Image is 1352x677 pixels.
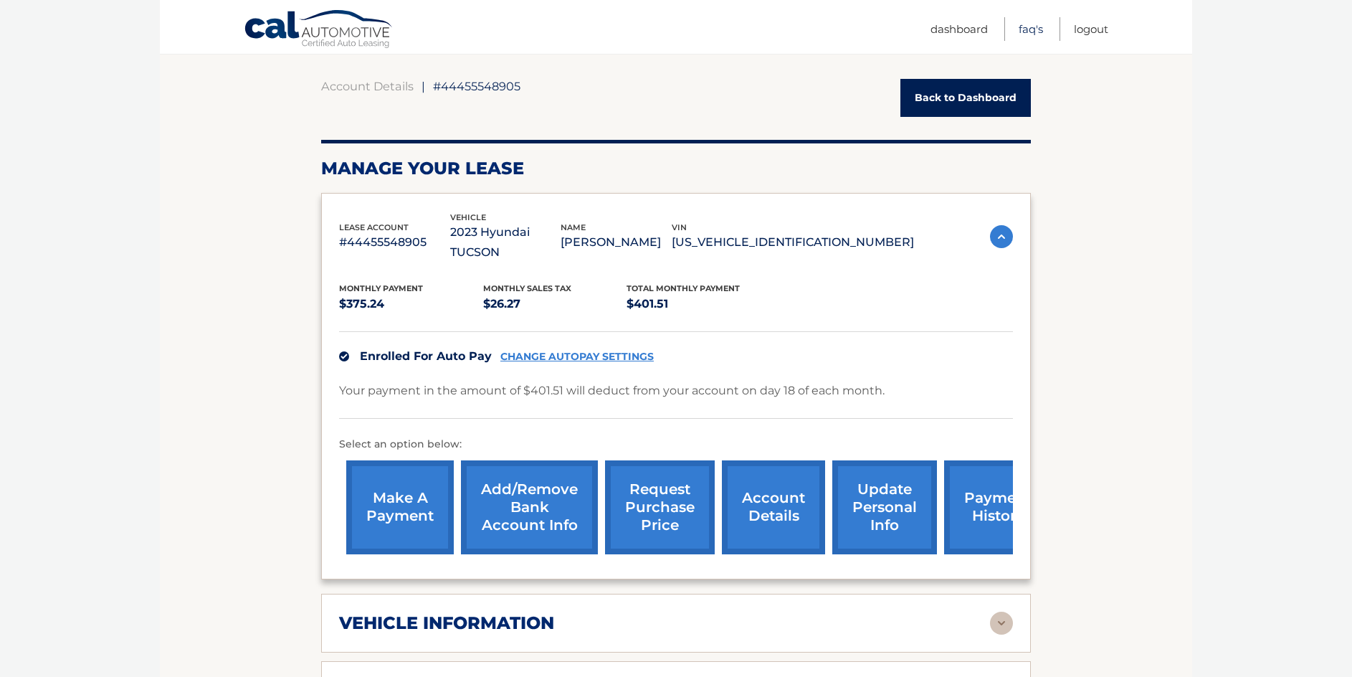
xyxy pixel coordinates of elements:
span: | [422,79,425,93]
p: 2023 Hyundai TUCSON [450,222,561,262]
a: Dashboard [930,17,988,41]
p: [US_VEHICLE_IDENTIFICATION_NUMBER] [672,232,914,252]
span: vehicle [450,212,486,222]
span: Monthly sales Tax [483,283,571,293]
a: Logout [1074,17,1108,41]
a: FAQ's [1019,17,1043,41]
span: Enrolled For Auto Pay [360,349,492,363]
span: lease account [339,222,409,232]
img: accordion-active.svg [990,225,1013,248]
span: name [561,222,586,232]
img: check.svg [339,351,349,361]
a: CHANGE AUTOPAY SETTINGS [500,351,654,363]
img: accordion-rest.svg [990,612,1013,635]
a: Account Details [321,79,414,93]
a: Back to Dashboard [900,79,1031,117]
p: $375.24 [339,294,483,314]
a: request purchase price [605,460,715,554]
span: vin [672,222,687,232]
p: Your payment in the amount of $401.51 will deduct from your account on day 18 of each month. [339,381,885,401]
span: Total Monthly Payment [627,283,740,293]
h2: Manage Your Lease [321,158,1031,179]
a: make a payment [346,460,454,554]
span: Monthly Payment [339,283,423,293]
p: $401.51 [627,294,771,314]
a: account details [722,460,825,554]
a: payment history [944,460,1052,554]
a: Cal Automotive [244,9,394,51]
p: $26.27 [483,294,627,314]
p: #44455548905 [339,232,450,252]
p: Select an option below: [339,436,1013,453]
span: #44455548905 [433,79,520,93]
h2: vehicle information [339,612,554,634]
a: Add/Remove bank account info [461,460,598,554]
a: update personal info [832,460,937,554]
p: [PERSON_NAME] [561,232,672,252]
